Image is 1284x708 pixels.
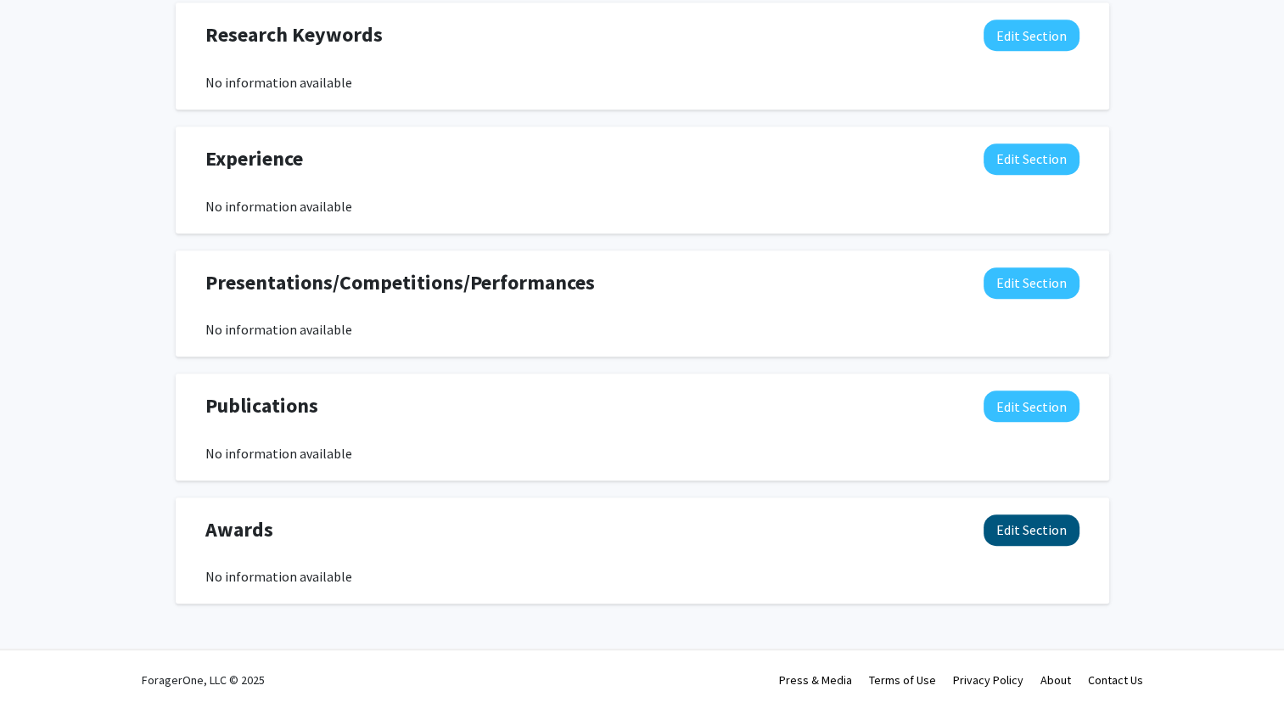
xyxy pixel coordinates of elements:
[953,672,1023,688] a: Privacy Policy
[205,566,1079,587] div: No information available
[205,443,1079,464] div: No information available
[984,20,1079,51] button: Edit Research Keywords
[13,632,72,695] iframe: Chat
[1040,672,1071,688] a: About
[1088,672,1143,688] a: Contact Us
[984,143,1079,175] button: Edit Experience
[984,391,1079,422] button: Edit Publications
[205,267,595,298] span: Presentations/Competitions/Performances
[984,267,1079,299] button: Edit Presentations/Competitions/Performances
[205,514,273,545] span: Awards
[205,143,303,174] span: Experience
[984,514,1079,546] button: Edit Awards
[205,391,318,421] span: Publications
[779,672,852,688] a: Press & Media
[869,672,936,688] a: Terms of Use
[205,72,1079,93] div: No information available
[205,196,1079,216] div: No information available
[205,20,383,50] span: Research Keywords
[205,319,1079,340] div: No information available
